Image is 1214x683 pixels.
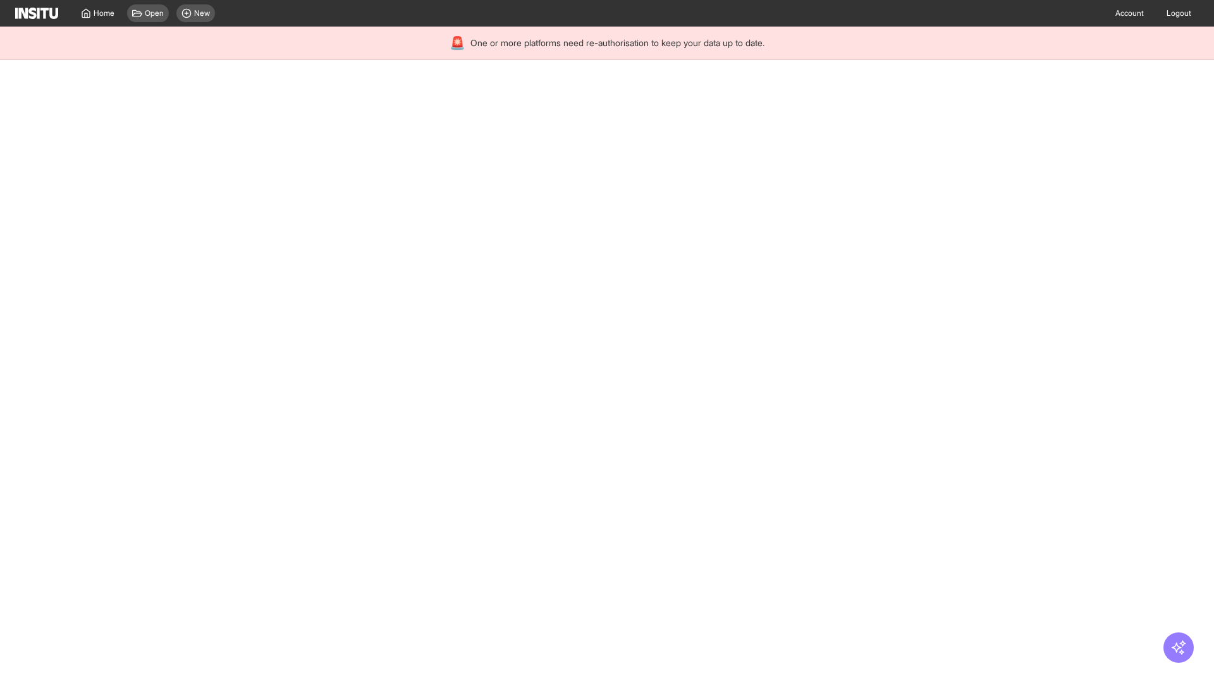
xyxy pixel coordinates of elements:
[15,8,58,19] img: Logo
[470,37,764,49] span: One or more platforms need re-authorisation to keep your data up to date.
[94,8,114,18] span: Home
[450,34,465,52] div: 🚨
[194,8,210,18] span: New
[145,8,164,18] span: Open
